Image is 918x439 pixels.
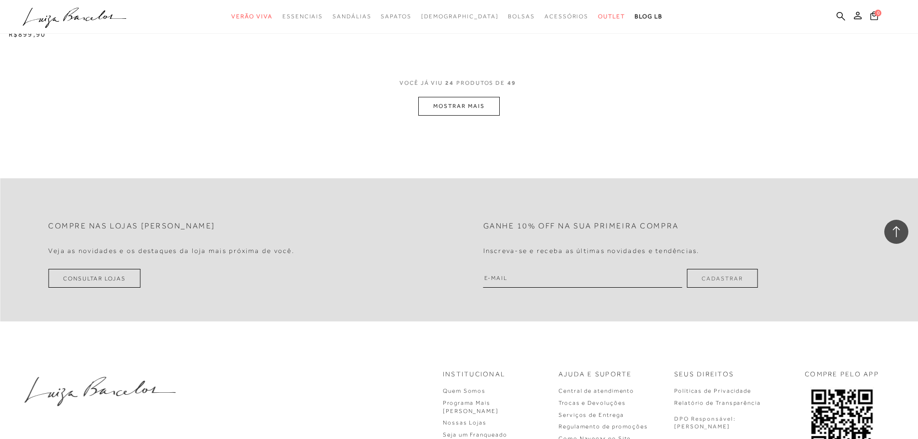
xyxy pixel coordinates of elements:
[507,79,516,97] span: 49
[418,97,499,116] button: MOSTRAR MAIS
[483,269,682,288] input: E-mail
[635,8,663,26] a: BLOG LB
[231,13,273,20] span: Verão Viva
[381,13,411,20] span: Sapatos
[508,8,535,26] a: categoryNavScreenReaderText
[598,13,625,20] span: Outlet
[231,8,273,26] a: categoryNavScreenReaderText
[443,370,506,379] p: Institucional
[598,8,625,26] a: categoryNavScreenReaderText
[483,222,679,231] h2: Ganhe 10% off na sua primeira compra
[24,377,175,406] img: luiza-barcelos.png
[443,419,487,426] a: Nossas Lojas
[674,399,761,406] a: Relatório de Transparência
[674,415,736,431] p: DPO Responsável: [PERSON_NAME]
[282,8,323,26] a: categoryNavScreenReaderText
[381,8,411,26] a: categoryNavScreenReaderText
[875,10,881,16] span: 0
[333,13,371,20] span: Sandálias
[508,13,535,20] span: Bolsas
[443,399,499,414] a: Programa Mais [PERSON_NAME]
[48,222,215,231] h2: Compre nas lojas [PERSON_NAME]
[867,11,881,24] button: 0
[9,30,46,38] span: R$899,90
[421,8,499,26] a: noSubCategoriesText
[421,13,499,20] span: [DEMOGRAPHIC_DATA]
[443,431,507,438] a: Seja um Franqueado
[282,13,323,20] span: Essenciais
[559,387,634,394] a: Central de atendimento
[559,399,625,406] a: Trocas e Devoluções
[635,13,663,20] span: BLOG LB
[456,79,505,87] span: PRODUTOS DE
[48,247,294,255] h4: Veja as novidades e os destaques da loja mais próxima de você.
[559,370,632,379] p: Ajuda e Suporte
[399,79,443,87] span: VOCê JÁ VIU
[483,247,700,255] h4: Inscreva-se e receba as últimas novidades e tendências.
[687,269,758,288] button: Cadastrar
[333,8,371,26] a: categoryNavScreenReaderText
[48,269,141,288] a: Consultar Lojas
[559,423,648,430] a: Regulamento de promoções
[445,79,454,97] span: 24
[545,8,588,26] a: categoryNavScreenReaderText
[443,387,486,394] a: Quem Somos
[805,370,879,379] p: COMPRE PELO APP
[674,387,751,394] a: Políticas de Privacidade
[545,13,588,20] span: Acessórios
[674,370,734,379] p: Seus Direitos
[559,412,624,418] a: Serviços de Entrega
